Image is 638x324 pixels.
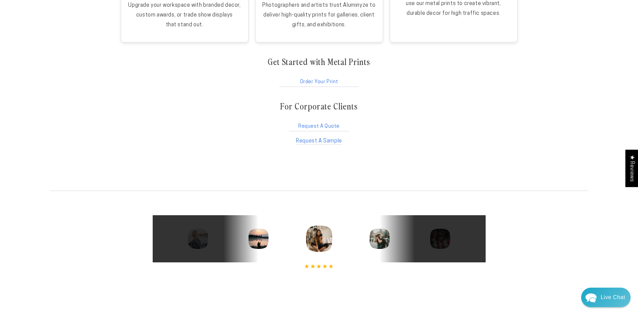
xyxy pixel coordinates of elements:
h2: Get Started with Metal Prints [268,56,370,67]
p: Photographers and artists trust Aluminyze to deliver high-quality prints for galleries, client gi... [262,1,376,30]
h2: Testimonials From Pro's [273,203,365,215]
p: I was truly so impressed with the speed of my order – I received the prints for my clients faster... [198,276,440,304]
div: Click to open Judge.me floating reviews tab [625,150,638,187]
a: Request A Sample [296,138,342,144]
cite: [PERSON_NAME] [198,309,440,319]
a: Order Your Print [278,74,360,87]
a: Request A Quote [288,119,350,131]
div: Contact Us Directly [601,288,625,307]
p: Upgrade your workspace with branded decor, custom awards, or trade show displays that stand out. [128,1,241,30]
div: Chat widget toggle [581,288,631,307]
h2: For Corporate Clients [280,101,358,112]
